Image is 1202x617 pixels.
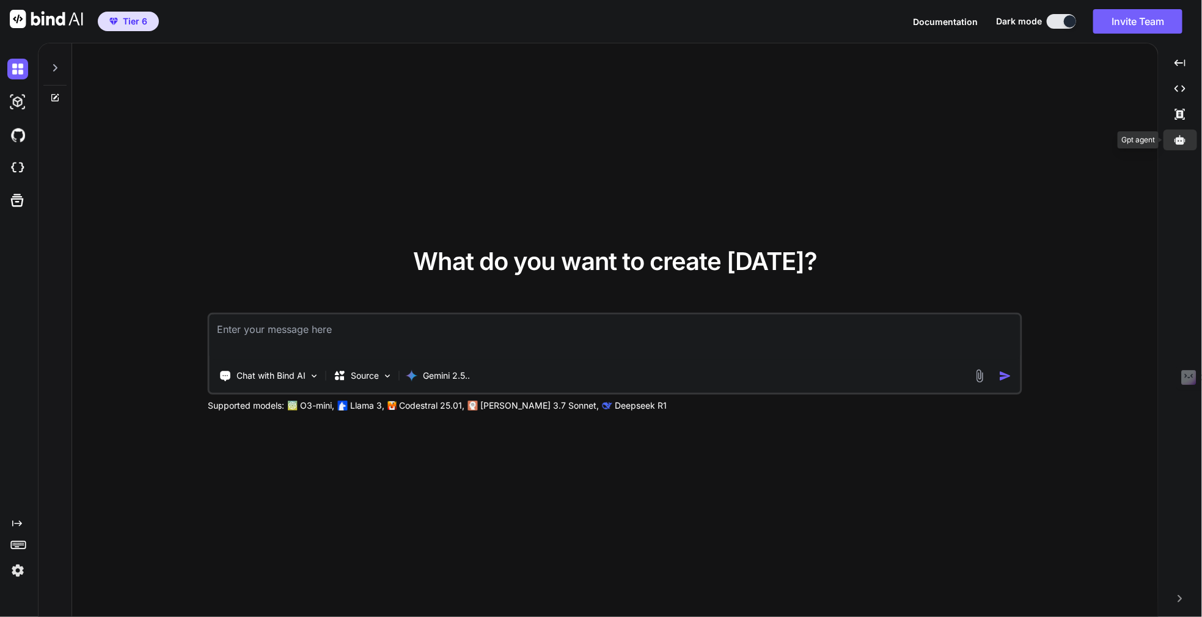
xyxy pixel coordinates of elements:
img: settings [7,560,28,581]
img: Pick Models [383,371,393,381]
img: icon [999,370,1012,382]
p: Gemini 2.5.. [423,370,470,382]
img: premium [109,18,118,25]
img: cloudideIcon [7,158,28,178]
img: githubDark [7,125,28,145]
p: Deepseek R1 [615,400,667,412]
div: Gpt agent [1118,131,1159,148]
img: Mistral-AI [388,401,397,410]
img: Llama2 [338,401,348,411]
img: claude [603,401,612,411]
span: What do you want to create [DATE]? [413,246,817,276]
p: Chat with Bind AI [236,370,306,382]
p: Codestral 25.01, [399,400,464,412]
img: attachment [973,369,987,383]
span: Documentation [913,16,978,27]
button: premiumTier 6 [98,12,159,31]
img: GPT-4 [288,401,298,411]
button: Documentation [913,15,978,28]
button: Invite Team [1093,9,1182,34]
span: Dark mode [996,15,1042,27]
p: [PERSON_NAME] 3.7 Sonnet, [480,400,599,412]
img: darkChat [7,59,28,79]
p: Source [351,370,379,382]
img: darkAi-studio [7,92,28,112]
img: Gemini 2.5 flash [406,370,418,382]
span: Tier 6 [123,15,147,27]
img: claude [468,401,478,411]
p: O3-mini, [300,400,334,412]
p: Llama 3, [350,400,384,412]
img: Pick Tools [309,371,320,381]
img: Bind AI [10,10,83,28]
p: Supported models: [208,400,284,412]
